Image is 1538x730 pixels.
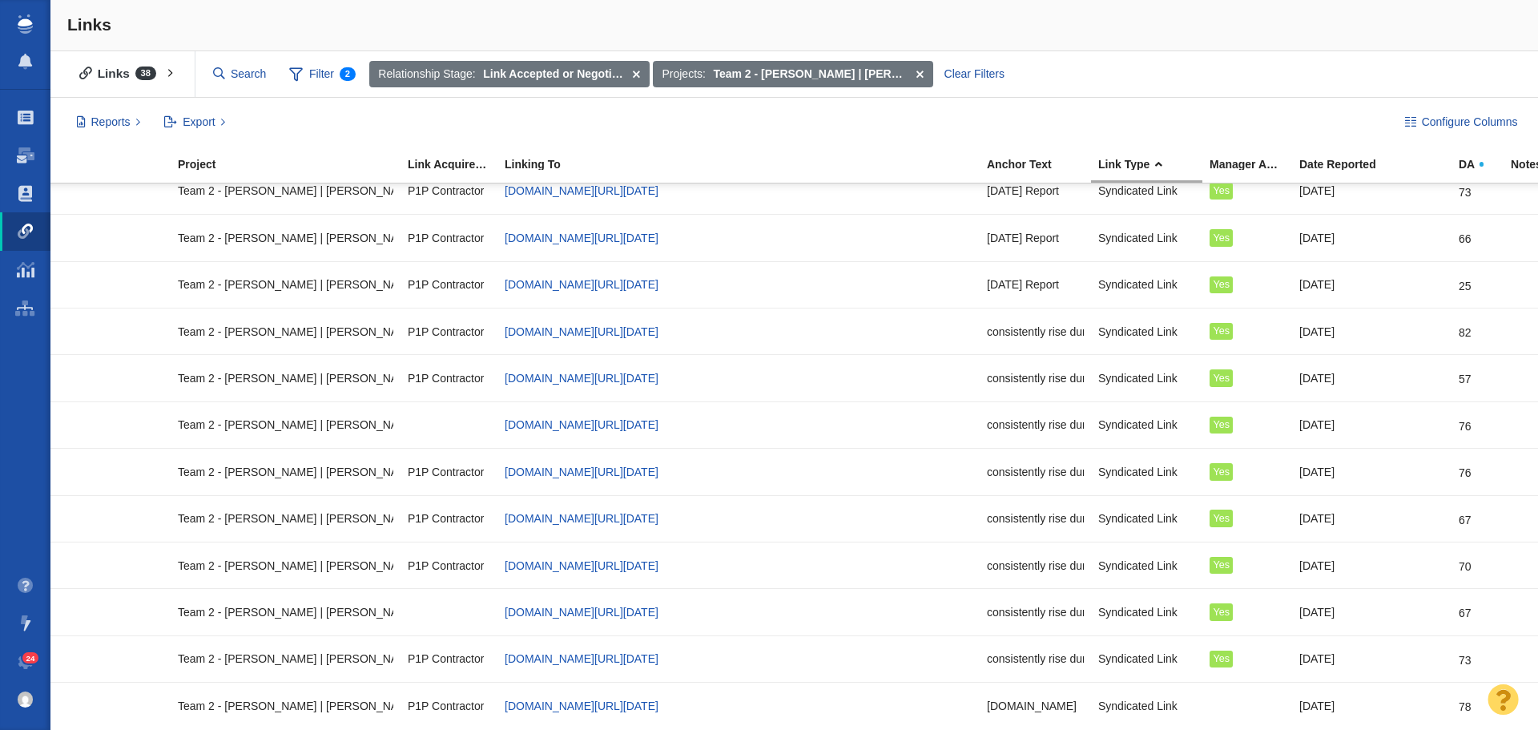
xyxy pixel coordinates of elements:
div: Team 2 - [PERSON_NAME] | [PERSON_NAME] | [PERSON_NAME]\Retrospec\Retrospec - Digital PR - [DATE] ... [178,502,393,536]
span: Syndicated Link [1098,417,1178,432]
div: 67 [1459,595,1472,620]
div: consistently rise during holiday weekends [987,502,1084,536]
span: Configure Columns [1422,114,1518,131]
a: [DOMAIN_NAME][URL][DATE] [505,372,658,385]
div: Team 2 - [PERSON_NAME] | [PERSON_NAME] | [PERSON_NAME]\Retrospec\Retrospec - Digital PR - [DATE] ... [178,361,393,395]
td: Yes [1202,401,1292,448]
div: Team 2 - [PERSON_NAME] | [PERSON_NAME] | [PERSON_NAME]\Retrospec\Retrospec - Digital PR - [DATE] ... [178,454,393,489]
a: [DOMAIN_NAME][URL][DATE] [505,418,658,431]
span: Syndicated Link [1098,605,1178,619]
span: Yes [1213,419,1230,430]
div: consistently rise during holiday weekends [987,408,1084,442]
div: Team 2 - [PERSON_NAME] | [PERSON_NAME] | [PERSON_NAME]\Retrospec\Retrospec - Digital PR - [DATE] ... [178,220,393,255]
div: Team 2 - [PERSON_NAME] | [PERSON_NAME] | [PERSON_NAME]\Retrospec\Retrospec - Digital PR - [DATE] ... [178,688,393,723]
div: [DOMAIN_NAME] [987,688,1084,723]
a: [DOMAIN_NAME][URL][DATE] [505,232,658,244]
span: Yes [1213,466,1230,478]
div: Team 2 - [PERSON_NAME] | [PERSON_NAME] | [PERSON_NAME]\Retrospec\Retrospec - Digital PR - [DATE] ... [178,268,393,302]
span: [DOMAIN_NAME][URL][DATE] [505,700,658,712]
a: Linking To [505,159,985,172]
td: Syndicated Link [1091,449,1202,495]
a: [DOMAIN_NAME][URL][DATE] [505,325,658,338]
a: [DOMAIN_NAME][URL][DATE] [505,466,658,478]
span: Syndicated Link [1098,465,1178,479]
button: Export [155,109,235,136]
td: Syndicated Link [1091,308,1202,354]
div: Project [178,159,406,170]
td: Yes [1202,261,1292,308]
span: Yes [1213,607,1230,618]
div: 73 [1459,174,1472,200]
span: P1P Contractor [408,699,484,713]
span: [DOMAIN_NAME][URL][DATE] [505,184,658,197]
td: Yes [1202,449,1292,495]
span: DA [1459,159,1475,170]
div: [DATE] [1299,688,1444,723]
span: Export [183,114,215,131]
div: Team 2 - [PERSON_NAME] | [PERSON_NAME] | [PERSON_NAME]\Retrospec\Retrospec - Digital PR - [DATE] ... [178,408,393,442]
div: [DATE] [1299,314,1444,349]
td: Syndicated Link [1091,542,1202,588]
input: Search [207,60,274,88]
td: Yes [1202,167,1292,214]
div: consistently rise during holiday weekends [987,314,1084,349]
div: consistently rise during holiday weekends [987,361,1084,395]
span: P1P Contractor [408,651,484,666]
span: P1P Contractor [408,465,484,479]
a: [DOMAIN_NAME][URL][DATE] [505,606,658,619]
img: d3895725eb174adcf95c2ff5092785ef [18,692,34,708]
span: 2 [340,67,356,81]
td: Syndicated Link [1091,401,1202,448]
td: P1P Contractor [401,215,497,261]
span: P1P Contractor [408,184,484,198]
span: Links [67,15,111,34]
a: Anchor Text [987,159,1097,172]
div: [DATE] Report [987,268,1084,302]
td: Syndicated Link [1091,167,1202,214]
td: P1P Contractor [401,167,497,214]
div: Manager Approved Link? [1210,159,1298,170]
span: P1P Contractor [408,559,484,573]
div: 70 [1459,548,1472,574]
a: [DOMAIN_NAME][URL][DATE] [505,559,658,572]
span: 24 [22,652,39,664]
span: Yes [1213,653,1230,664]
div: 66 [1459,220,1472,246]
td: P1P Contractor [401,495,497,542]
a: Date Reported [1299,159,1457,172]
span: Syndicated Link [1098,325,1178,339]
div: [DATE] [1299,454,1444,489]
span: Relationship Stage: [378,66,475,83]
td: P1P Contractor [401,542,497,588]
div: [DATE] [1299,502,1444,536]
span: Syndicated Link [1098,231,1178,245]
div: [DATE] [1299,174,1444,208]
span: P1P Contractor [408,325,484,339]
div: [DATE] [1299,548,1444,583]
div: [DATE] [1299,595,1444,629]
a: [DOMAIN_NAME][URL][DATE] [505,512,658,525]
div: Anchor Text [987,159,1097,170]
span: Syndicated Link [1098,511,1178,526]
td: Yes [1202,635,1292,682]
div: Team 2 - [PERSON_NAME] | [PERSON_NAME] | [PERSON_NAME]\Retrospec\Retrospec - Digital PR - [DATE] ... [178,595,393,629]
div: consistently rise during holiday weekends [987,548,1084,583]
span: [DOMAIN_NAME][URL][DATE] [505,652,658,665]
td: Yes [1202,542,1292,588]
span: Syndicated Link [1098,699,1178,713]
div: Linking To [505,159,985,170]
td: P1P Contractor [401,355,497,401]
span: Projects: [662,66,705,83]
button: Configure Columns [1395,109,1527,136]
div: [DATE] [1299,361,1444,395]
div: [DATE] [1299,408,1444,442]
td: Syndicated Link [1091,215,1202,261]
